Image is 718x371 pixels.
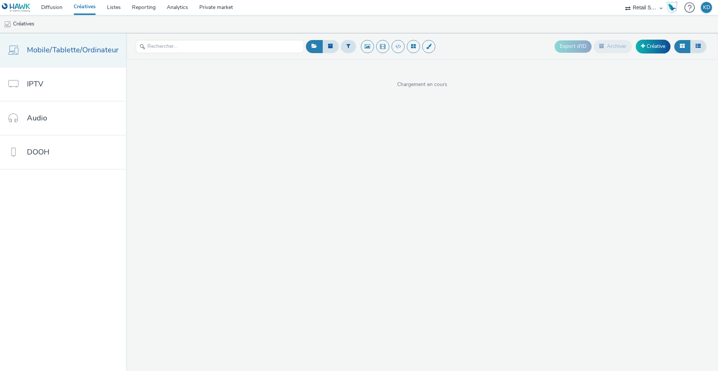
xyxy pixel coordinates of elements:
a: Créative [636,40,671,53]
button: Liste [690,40,706,53]
span: Mobile/Tablette/Ordinateur [27,45,119,55]
input: Rechercher... [136,40,304,53]
div: KD [703,2,710,13]
span: DOOH [27,147,49,157]
span: Chargement en cours [126,81,718,88]
button: Archiver [593,40,632,53]
button: Export d'ID [555,40,592,52]
span: Audio [27,113,47,123]
img: undefined Logo [2,3,31,12]
img: mobile [4,21,11,28]
img: Hawk Academy [666,1,678,13]
span: IPTV [27,79,43,89]
a: Hawk Academy [666,1,681,13]
button: Grille [674,40,690,53]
